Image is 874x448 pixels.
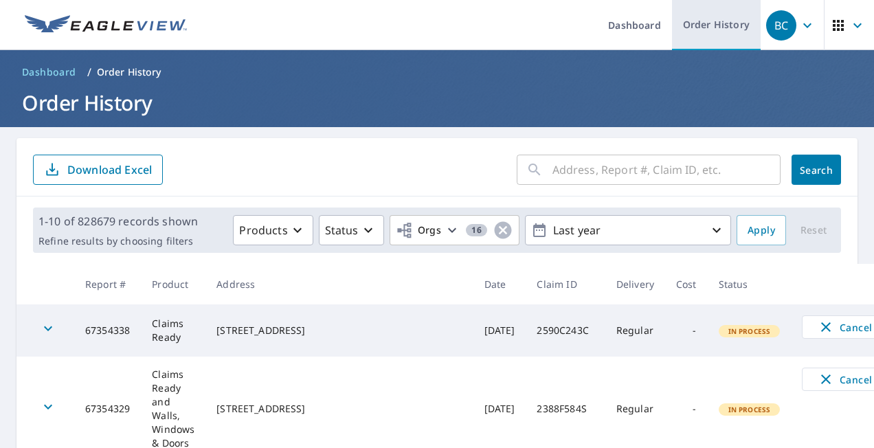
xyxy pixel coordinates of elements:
[473,304,526,357] td: [DATE]
[74,304,141,357] td: 67354338
[319,215,384,245] button: Status
[708,264,792,304] th: Status
[16,89,858,117] h1: Order History
[525,215,731,245] button: Last year
[97,65,161,79] p: Order History
[816,371,873,388] span: Cancel
[38,235,198,247] p: Refine results by choosing filters
[87,64,91,80] li: /
[396,222,442,239] span: Orgs
[16,61,82,83] a: Dashboard
[665,304,708,357] td: -
[552,150,781,189] input: Address, Report #, Claim ID, etc.
[325,222,359,238] p: Status
[720,405,779,414] span: In Process
[141,264,205,304] th: Product
[466,225,487,235] span: 16
[526,264,605,304] th: Claim ID
[67,162,152,177] p: Download Excel
[720,326,779,336] span: In Process
[141,304,205,357] td: Claims Ready
[803,164,830,177] span: Search
[526,304,605,357] td: 2590C243C
[605,304,665,357] td: Regular
[216,324,462,337] div: [STREET_ADDRESS]
[38,213,198,229] p: 1-10 of 828679 records shown
[605,264,665,304] th: Delivery
[205,264,473,304] th: Address
[22,65,76,79] span: Dashboard
[390,215,519,245] button: Orgs16
[792,155,841,185] button: Search
[737,215,786,245] button: Apply
[766,10,796,41] div: BC
[473,264,526,304] th: Date
[748,222,775,239] span: Apply
[16,61,858,83] nav: breadcrumb
[816,319,873,335] span: Cancel
[665,264,708,304] th: Cost
[74,264,141,304] th: Report #
[33,155,163,185] button: Download Excel
[216,402,462,416] div: [STREET_ADDRESS]
[233,215,313,245] button: Products
[239,222,287,238] p: Products
[25,15,187,36] img: EV Logo
[548,219,708,243] p: Last year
